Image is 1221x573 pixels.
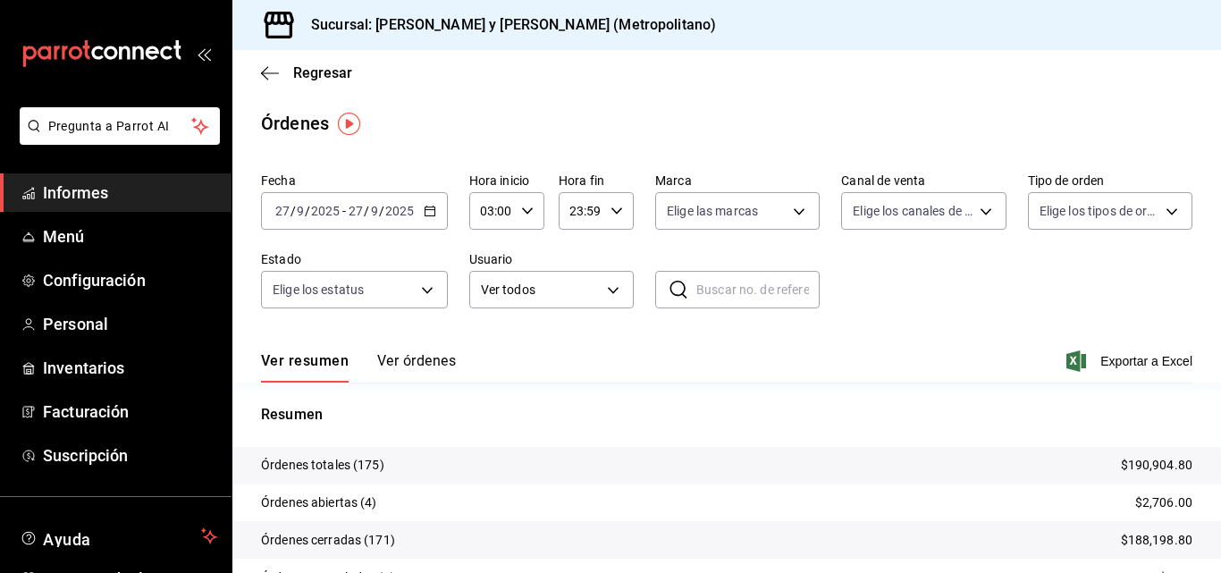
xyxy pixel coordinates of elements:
[261,64,352,81] button: Regresar
[43,446,128,465] font: Suscripción
[48,119,170,133] font: Pregunta a Parrot AI
[377,352,456,369] font: Ver órdenes
[43,183,108,202] font: Informes
[296,204,305,218] input: --
[197,46,211,61] button: abrir_cajón_menú
[293,64,352,81] font: Regresar
[841,173,925,188] font: Canal de venta
[305,204,310,218] font: /
[655,173,692,188] font: Marca
[13,130,220,148] a: Pregunta a Parrot AI
[379,204,384,218] font: /
[310,204,341,218] input: ----
[261,252,301,266] font: Estado
[469,173,529,188] font: Hora inicio
[348,204,364,218] input: --
[384,204,415,218] input: ----
[696,272,820,308] input: Buscar no. de referencia
[274,204,291,218] input: --
[20,107,220,145] button: Pregunta a Parrot AI
[261,495,377,510] font: Órdenes abiertas (4)
[1121,458,1192,472] font: $190,904.80
[667,204,758,218] font: Elige las marcas
[481,282,535,297] font: Ver todos
[1135,495,1192,510] font: $2,706.00
[43,358,124,377] font: Inventarios
[364,204,369,218] font: /
[261,113,329,134] font: Órdenes
[43,402,129,421] font: Facturación
[43,315,108,333] font: Personal
[261,533,395,547] font: Órdenes cerradas (171)
[342,204,346,218] font: -
[1100,354,1192,368] font: Exportar a Excel
[273,282,364,297] font: Elige los estatus
[853,204,996,218] font: Elige los canales de venta
[1028,173,1105,188] font: Tipo de orden
[469,252,513,266] font: Usuario
[338,113,360,135] img: Marcador de información sobre herramientas
[1121,533,1192,547] font: $188,198.80
[559,173,604,188] font: Hora fin
[370,204,379,218] input: --
[261,351,456,383] div: pestañas de navegación
[261,352,349,369] font: Ver resumen
[261,173,296,188] font: Fecha
[43,271,146,290] font: Configuración
[1040,204,1168,218] font: Elige los tipos de orden
[311,16,716,33] font: Sucursal: [PERSON_NAME] y [PERSON_NAME] (Metropolitano)
[43,227,85,246] font: Menú
[261,406,323,423] font: Resumen
[43,530,91,549] font: Ayuda
[291,204,296,218] font: /
[1070,350,1192,372] button: Exportar a Excel
[261,458,384,472] font: Órdenes totales (175)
